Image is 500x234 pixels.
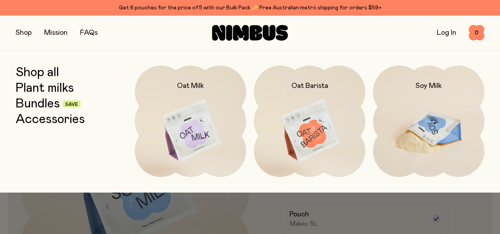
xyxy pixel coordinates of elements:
[177,81,204,91] h2: Oat Milk
[291,81,328,91] h2: Oat Barista
[416,81,442,91] h2: Soy Milk
[16,66,59,80] a: Shop all
[254,66,365,177] a: Oat Barista
[373,66,484,177] a: Soy Milk
[437,29,456,36] a: Log In
[16,113,85,127] a: Accessories
[16,3,484,13] div: Get 6 pouches for the price of 5 with our Bulk Pack ✨ Free Australian metro shipping for orders $59+
[469,25,484,41] button: 0
[16,97,60,111] a: Bundles
[80,29,98,36] a: FAQs
[44,29,68,36] a: Mission
[65,102,78,107] span: Save
[135,66,246,177] a: Oat Milk
[16,81,74,95] a: Plant milks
